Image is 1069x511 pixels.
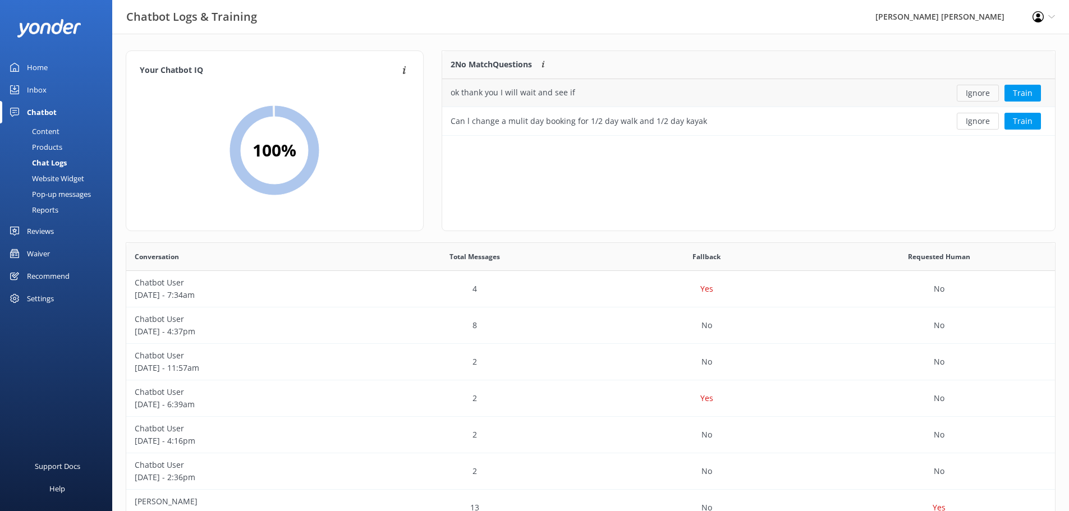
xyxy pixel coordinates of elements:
div: Reports [7,202,58,218]
p: No [934,465,944,477]
a: Website Widget [7,171,112,186]
p: No [701,429,712,441]
div: row [126,344,1055,380]
div: Recommend [27,265,70,287]
p: No [934,283,944,295]
div: Waiver [27,242,50,265]
div: row [442,79,1055,107]
div: Pop-up messages [7,186,91,202]
div: row [442,107,1055,135]
p: [DATE] - 2:36pm [135,471,350,484]
div: Chatbot [27,101,57,123]
div: Home [27,56,48,79]
p: No [701,319,712,332]
p: Yes [700,283,713,295]
p: [DATE] - 6:39am [135,398,350,411]
p: [DATE] - 7:34am [135,289,350,301]
div: Help [49,477,65,500]
div: grid [442,79,1055,135]
span: Requested Human [908,251,970,262]
p: Chatbot User [135,459,350,471]
a: Pop-up messages [7,186,112,202]
div: Support Docs [35,455,80,477]
p: Chatbot User [135,349,350,362]
button: Train [1004,85,1041,102]
p: [DATE] - 4:37pm [135,325,350,338]
button: Ignore [957,113,999,130]
p: 8 [472,319,477,332]
a: Products [7,139,112,155]
p: [DATE] - 4:16pm [135,435,350,447]
p: No [701,356,712,368]
div: Can l change a mulit day booking for 1/2 day walk and 1/2 day kayak [451,115,707,127]
p: 2 [472,429,477,441]
div: row [126,307,1055,344]
span: Fallback [692,251,721,262]
div: ok thank you I will wait and see if [451,86,575,99]
p: Chatbot User [135,277,350,289]
p: 2 No Match Questions [451,58,532,71]
div: row [126,453,1055,490]
a: Chat Logs [7,155,112,171]
a: Content [7,123,112,139]
img: yonder-white-logo.png [17,19,81,38]
p: 2 [472,392,477,404]
button: Train [1004,113,1041,130]
h4: Your Chatbot IQ [140,65,399,77]
p: No [934,392,944,404]
div: Settings [27,287,54,310]
p: 2 [472,356,477,368]
button: Ignore [957,85,999,102]
p: No [934,356,944,368]
div: Inbox [27,79,47,101]
p: No [934,429,944,441]
p: [PERSON_NAME] [135,495,350,508]
p: Chatbot User [135,313,350,325]
div: row [126,271,1055,307]
div: Content [7,123,59,139]
div: row [126,380,1055,417]
div: Chat Logs [7,155,67,171]
div: row [126,417,1055,453]
div: Products [7,139,62,155]
span: Conversation [135,251,179,262]
p: No [701,465,712,477]
h3: Chatbot Logs & Training [126,8,257,26]
p: Yes [700,392,713,404]
p: No [934,319,944,332]
p: 4 [472,283,477,295]
h2: 100 % [253,137,296,164]
p: [DATE] - 11:57am [135,362,350,374]
p: Chatbot User [135,422,350,435]
p: 2 [472,465,477,477]
div: Reviews [27,220,54,242]
p: Chatbot User [135,386,350,398]
div: Website Widget [7,171,84,186]
span: Total Messages [449,251,500,262]
a: Reports [7,202,112,218]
